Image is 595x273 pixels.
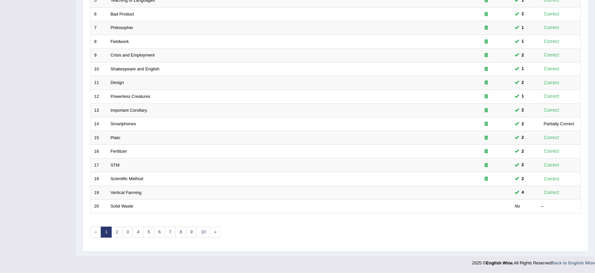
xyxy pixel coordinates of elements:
[541,24,562,31] div: Correct
[91,76,107,90] td: 11
[111,204,133,209] a: Solid Waste
[541,134,562,141] div: Correct
[101,227,112,238] a: 1
[91,131,107,145] td: 15
[91,90,107,103] td: 12
[186,227,197,238] a: 9
[519,38,527,45] span: You can still take this question
[541,51,562,59] div: Correct
[465,80,507,86] div: Exam occurring question
[465,25,507,31] div: Exam occurring question
[91,172,107,186] td: 18
[465,162,507,169] div: Exam occurring question
[91,158,107,172] td: 17
[90,227,101,238] span: «
[111,149,127,154] a: Fertilizer
[552,260,595,265] a: Back to English Wise
[91,117,107,131] td: 14
[465,94,507,100] div: Exam occurring question
[111,227,122,238] a: 2
[111,135,121,140] a: Plato
[465,135,507,141] div: Exam occurring question
[154,227,165,238] a: 6
[111,25,133,30] a: Philosopher
[465,121,507,127] div: Exam occurring question
[519,107,527,114] span: You can still take this question
[541,10,562,18] div: Correct
[465,176,507,182] div: Exam occurring question
[541,38,562,45] div: Correct
[111,66,160,71] a: Shakespeare and English
[519,189,527,196] span: You can still take this question
[91,62,107,76] td: 10
[465,52,507,58] div: Exam occurring question
[486,260,514,265] strong: English Wise.
[465,39,507,45] div: Exam occurring question
[515,204,520,209] em: No
[111,121,136,126] a: Smartphones
[519,134,527,141] span: You can still take this question
[91,103,107,117] td: 13
[519,175,527,182] span: You can still take this question
[465,11,507,18] div: Exam occurring question
[465,148,507,155] div: Exam occurring question
[210,227,221,238] a: »
[91,35,107,49] td: 8
[519,11,527,18] span: You can still take this question
[519,24,527,31] span: You can still take this question
[541,121,577,128] div: Partially Correct
[91,186,107,200] td: 19
[111,190,142,195] a: Vertical Farming
[519,65,527,72] span: You can still take this question
[519,121,527,128] span: You can still take this question
[541,79,562,87] div: Correct
[122,227,133,238] a: 3
[111,80,124,85] a: Design
[111,53,155,58] a: Crisis and Employment
[541,203,577,210] div: –
[541,147,562,155] div: Correct
[165,227,176,238] a: 7
[541,106,562,114] div: Correct
[91,145,107,159] td: 16
[541,175,562,183] div: Correct
[111,176,143,181] a: Scientific Method
[472,256,595,266] div: 2025 © All Rights Reserved
[541,189,562,196] div: Correct
[175,227,186,238] a: 8
[91,200,107,214] td: 20
[519,93,527,100] span: You can still take this question
[111,39,129,44] a: Fieldwork
[197,227,210,238] a: 10
[541,65,562,73] div: Correct
[519,162,527,169] span: You can still take this question
[111,12,134,17] a: Bad Product
[519,148,527,155] span: You can still take this question
[91,7,107,21] td: 6
[111,163,120,168] a: STM
[111,94,151,99] a: Powerless Creatures
[143,227,154,238] a: 5
[111,108,147,113] a: Important Corollary
[91,49,107,62] td: 9
[465,66,507,72] div: Exam occurring question
[541,161,562,169] div: Correct
[91,21,107,35] td: 7
[465,107,507,114] div: Exam occurring question
[519,52,527,59] span: You can still take this question
[133,227,144,238] a: 4
[541,93,562,100] div: Correct
[519,79,527,86] span: You can still take this question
